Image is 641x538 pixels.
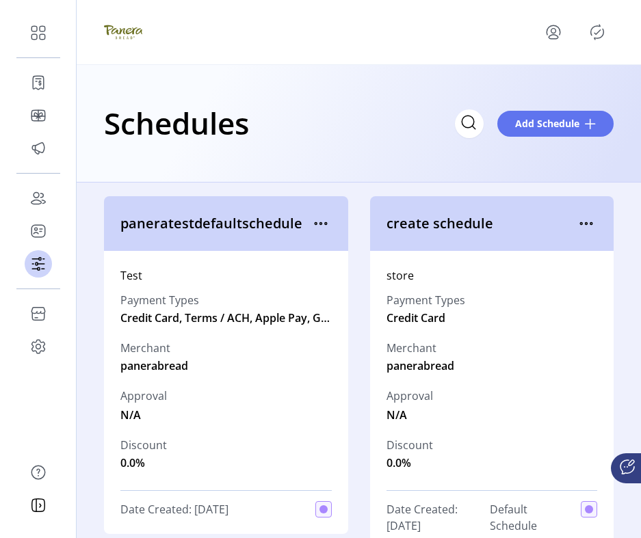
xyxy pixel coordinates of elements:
[120,310,332,326] span: Credit Card, Terms / ACH, Apple Pay, Google Pay
[387,213,576,234] span: create schedule
[387,455,411,471] span: 0.0%
[515,116,579,131] span: Add Schedule
[387,267,598,284] div: store
[120,455,145,471] span: 0.0%
[120,437,167,453] label: Discount
[387,388,433,404] span: Approval
[387,310,445,326] span: Credit Card
[526,16,586,49] button: menu
[120,213,310,234] span: paneratestdefaultschedule
[120,404,167,423] span: N/A
[387,358,454,374] span: panerabread
[455,109,484,138] input: Search
[387,404,433,423] span: N/A
[490,501,573,534] span: Default Schedule
[497,111,614,137] button: Add Schedule
[575,213,597,234] button: menu
[586,21,608,43] button: Publisher Panel
[120,358,188,374] span: panerabread
[120,292,332,308] label: Payment Types
[387,292,465,308] label: Payment Types
[387,340,454,356] label: Merchant
[104,99,249,147] h1: Schedules
[104,13,142,51] img: logo
[310,213,332,234] button: menu
[120,340,188,356] label: Merchant
[120,501,228,517] span: Date Created: [DATE]
[120,388,167,404] span: Approval
[387,501,490,534] span: Date Created: [DATE]
[387,437,433,453] label: Discount
[120,267,332,284] div: Test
